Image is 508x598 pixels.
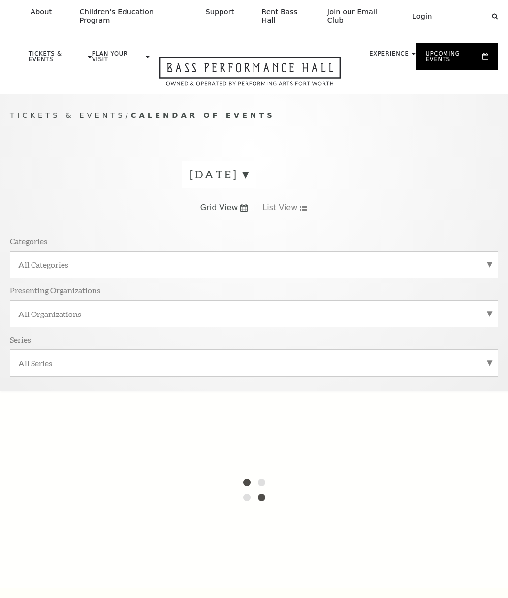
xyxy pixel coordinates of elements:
p: Children's Education Program [79,8,178,25]
a: Login [405,4,440,29]
label: [DATE] [190,167,248,182]
span: Grid View [200,202,238,213]
span: Tickets & Events [10,111,126,119]
p: Plan Your Visit [92,51,143,68]
p: Experience [369,51,409,62]
select: Select: [447,12,482,21]
label: All Series [18,358,490,368]
p: Series [10,334,31,345]
p: / [10,109,498,122]
p: Tickets & Events [29,51,85,68]
label: All Organizations [18,309,490,319]
p: Presenting Organizations [10,285,100,295]
span: Calendar of Events [131,111,275,119]
p: Upcoming Events [426,51,480,68]
p: Categories [10,236,47,246]
p: About [31,8,52,16]
span: List View [262,202,297,213]
label: All Categories [18,259,490,270]
p: Support [205,8,234,16]
p: Rent Bass Hall [262,8,310,25]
